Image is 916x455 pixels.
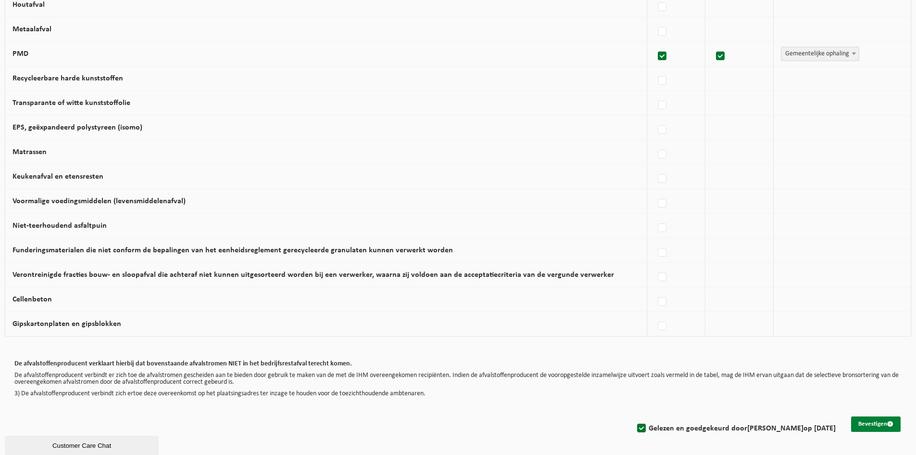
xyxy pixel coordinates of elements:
span: Gemeentelijke ophaling [781,47,859,61]
label: Cellenbeton [13,296,52,303]
label: Niet-teerhoudend asfaltpuin [13,222,107,230]
label: Matrassen [13,148,47,156]
label: Keukenafval en etensresten [13,173,103,181]
label: Gipskartonplaten en gipsblokken [13,320,121,328]
button: Bevestigen [851,416,901,432]
iframe: chat widget [5,434,161,455]
label: PMD [13,50,28,58]
p: De afvalstoffenproducent verbindt er zich toe de afvalstromen gescheiden aan te bieden door gebru... [14,372,902,386]
label: Funderingsmaterialen die niet conform de bepalingen van het eenheidsreglement gerecycleerde granu... [13,247,453,254]
label: Gelezen en goedgekeurd door op [DATE] [635,421,836,436]
label: Transparante of witte kunststoffolie [13,99,130,107]
label: Metaalafval [13,26,51,33]
b: De afvalstoffenproducent verklaart hierbij dat bovenstaande afvalstromen NIET in het bedrijfsrest... [14,360,352,367]
span: Gemeentelijke ophaling [781,47,859,61]
label: Verontreinigde fracties bouw- en sloopafval die achteraf niet kunnen uitgesorteerd worden bij een... [13,271,614,279]
p: 3) De afvalstoffenproducent verbindt zich ertoe deze overeenkomst op het plaatsingsadres ter inza... [14,390,902,397]
label: Recycleerbare harde kunststoffen [13,75,123,82]
label: Houtafval [13,1,45,9]
strong: [PERSON_NAME] [747,425,803,432]
label: Voormalige voedingsmiddelen (levensmiddelenafval) [13,197,186,205]
label: EPS, geëxpandeerd polystyreen (isomo) [13,124,142,131]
